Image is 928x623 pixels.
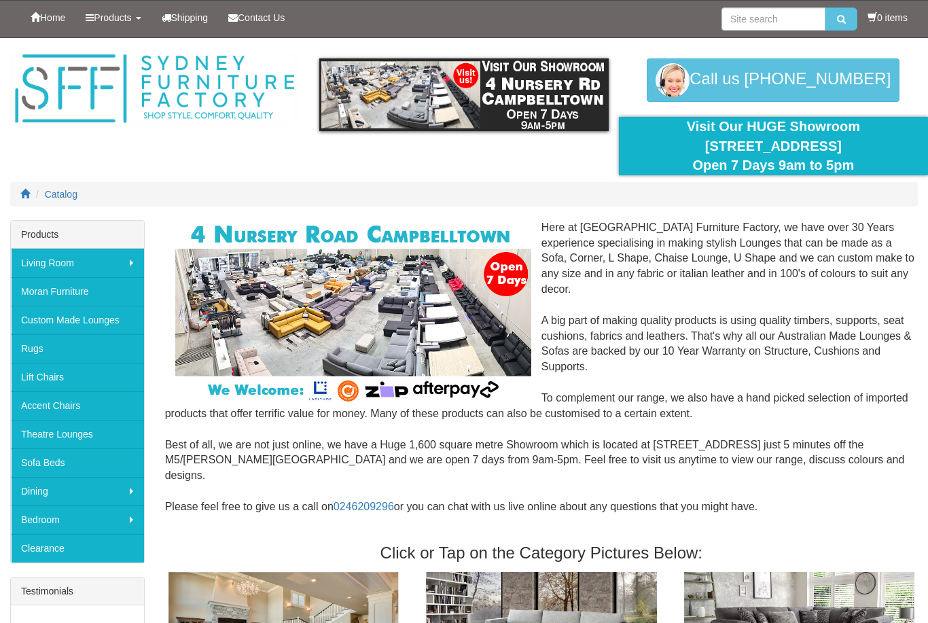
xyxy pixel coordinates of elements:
[11,534,144,563] a: Clearance
[11,448,144,477] a: Sofa Beds
[11,221,144,249] div: Products
[334,501,394,512] a: 0246209296
[10,52,299,126] img: Sydney Furniture Factory
[11,577,144,605] div: Testimonials
[629,117,918,175] div: Visit Our HUGE Showroom [STREET_ADDRESS] Open 7 Days 9am to 5pm
[11,249,144,277] a: Living Room
[319,58,608,131] img: showroom.gif
[45,189,77,200] a: Catalog
[11,477,144,505] a: Dining
[11,306,144,334] a: Custom Made Lounges
[11,334,144,363] a: Rugs
[238,12,285,23] span: Contact Us
[40,12,65,23] span: Home
[94,12,131,23] span: Products
[171,12,209,23] span: Shipping
[165,544,918,562] h3: Click or Tap on the Category Pictures Below:
[165,220,918,531] div: Here at [GEOGRAPHIC_DATA] Furniture Factory, we have over 30 Years experience specialising in mak...
[11,391,144,420] a: Accent Chairs
[868,11,908,24] li: 0 items
[218,1,295,35] a: Contact Us
[75,1,151,35] a: Products
[151,1,219,35] a: Shipping
[11,420,144,448] a: Theatre Lounges
[20,1,75,35] a: Home
[721,7,825,31] input: Site search
[175,220,531,406] img: Corner Modular Lounges
[11,505,144,534] a: Bedroom
[11,277,144,306] a: Moran Furniture
[11,363,144,391] a: Lift Chairs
